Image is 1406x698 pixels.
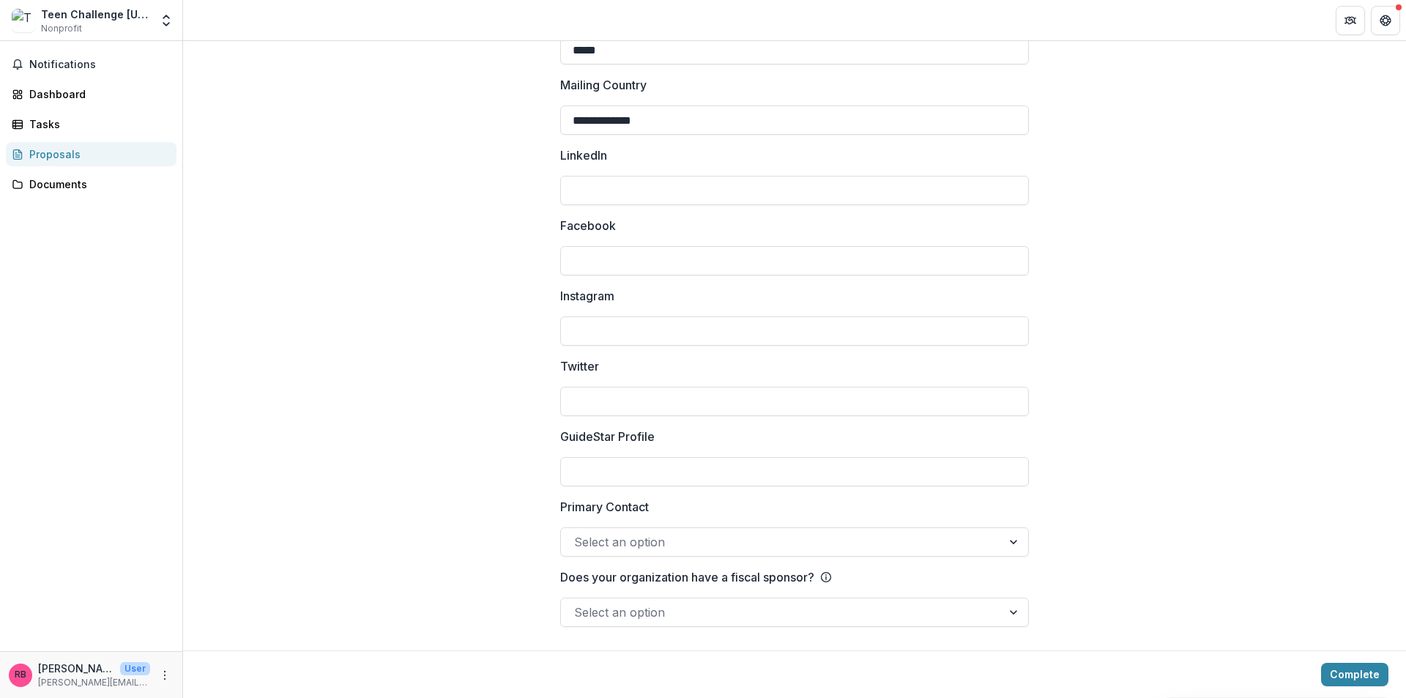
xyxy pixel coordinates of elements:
[560,287,614,305] p: Instagram
[15,670,26,680] div: Reece Bester
[29,146,165,162] div: Proposals
[560,498,649,516] p: Primary Contact
[29,177,165,192] div: Documents
[41,7,150,22] div: Teen Challenge [US_STATE] Adolescent Program
[41,22,82,35] span: Nonprofit
[1321,663,1388,686] button: Complete
[12,9,35,32] img: Teen Challenge North Carolina Adolescent Program
[6,112,176,136] a: Tasks
[6,142,176,166] a: Proposals
[6,82,176,106] a: Dashboard
[6,53,176,76] button: Notifications
[29,116,165,132] div: Tasks
[560,146,607,164] p: LinkedIn
[29,86,165,102] div: Dashboard
[1371,6,1400,35] button: Get Help
[560,357,599,375] p: Twitter
[156,6,176,35] button: Open entity switcher
[560,76,647,94] p: Mailing Country
[6,172,176,196] a: Documents
[120,662,150,675] p: User
[560,568,814,586] p: Does your organization have a fiscal sponsor?
[29,59,171,71] span: Notifications
[156,667,174,684] button: More
[560,217,616,234] p: Facebook
[1336,6,1365,35] button: Partners
[38,676,150,689] p: [PERSON_NAME][EMAIL_ADDRESS][DOMAIN_NAME]
[38,661,114,676] p: [PERSON_NAME]
[560,428,655,445] p: GuideStar Profile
